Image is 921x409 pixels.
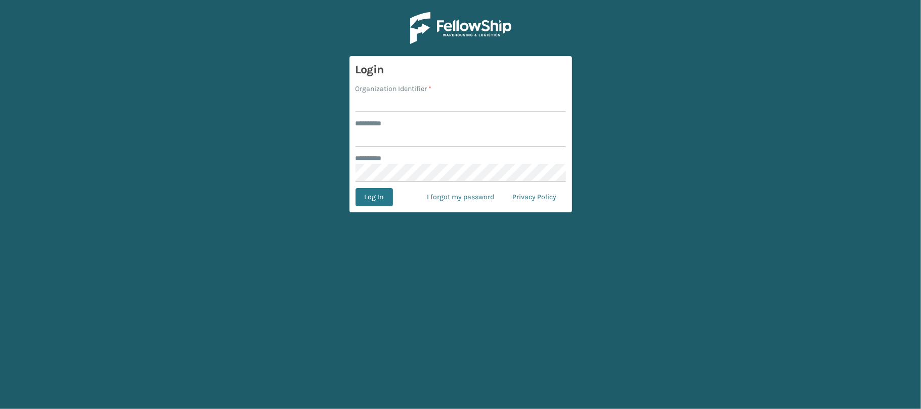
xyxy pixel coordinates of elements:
a: Privacy Policy [504,188,566,206]
img: Logo [410,12,511,44]
a: I forgot my password [418,188,504,206]
button: Log In [356,188,393,206]
h3: Login [356,62,566,77]
label: Organization Identifier [356,83,432,94]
